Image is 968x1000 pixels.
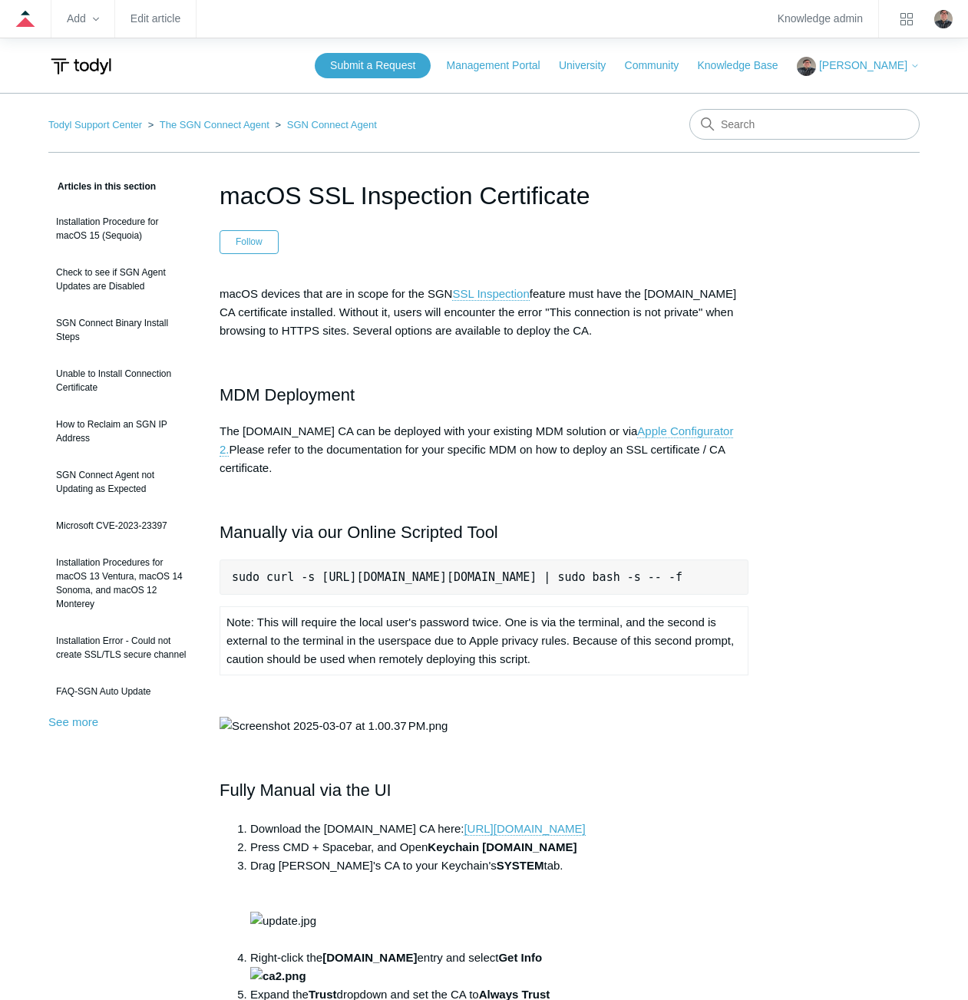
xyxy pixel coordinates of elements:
img: Screenshot 2025-03-07 at 1.00.37 PM.png [220,717,448,735]
button: [PERSON_NAME] [797,57,920,76]
input: Search [689,109,920,140]
img: user avatar [934,10,953,28]
img: update.jpg [250,912,316,930]
li: SGN Connect Agent [273,119,377,130]
a: SGN Connect Agent not Updating as Expected [48,460,197,503]
a: Todyl Support Center [48,119,142,130]
a: [URL][DOMAIN_NAME] [464,822,585,836]
span: Articles in this section [48,181,156,192]
a: Microsoft CVE-2023-23397 [48,511,197,540]
a: Knowledge Base [697,58,793,74]
a: Edit article [130,15,180,23]
p: The [DOMAIN_NAME] CA can be deployed with your existing MDM solution or via Please refer to the d... [220,422,748,477]
li: The SGN Connect Agent [145,119,273,130]
a: Knowledge admin [778,15,863,23]
span: [PERSON_NAME] [819,59,907,71]
li: Right-click the entry and select [250,949,748,985]
a: SGN Connect Binary Install Steps [48,309,197,351]
a: Check to see if SGN Agent Updates are Disabled [48,258,197,301]
button: Follow Article [220,230,279,253]
img: Todyl Support Center Help Center home page [48,52,114,81]
a: Installation Error - Could not create SSL/TLS secure channel [48,626,197,669]
a: See more [48,715,98,728]
strong: Get Info [250,951,542,982]
strong: Keychain [DOMAIN_NAME] [428,840,577,853]
pre: sudo curl -s [URL][DOMAIN_NAME][DOMAIN_NAME] | sudo bash -s -- -f [220,559,748,595]
a: How to Reclaim an SGN IP Address [48,410,197,453]
p: macOS devices that are in scope for the SGN feature must have the [DOMAIN_NAME] CA certificate in... [220,285,748,340]
li: Press CMD + Spacebar, and Open [250,838,748,856]
a: Community [625,58,695,74]
h2: Fully Manual via the UI [220,777,748,804]
a: Unable to Install Connection Certificate [48,359,197,402]
a: Installation Procedures for macOS 13 Ventura, macOS 14 Sonoma, and macOS 12 Monterey [48,548,197,619]
zd-hc-trigger: Add [67,15,99,23]
strong: [DOMAIN_NAME] [322,951,417,964]
img: ca2.png [250,967,306,985]
strong: SYSTEM [497,859,544,872]
a: Apple Configurator 2. [220,424,733,457]
a: SSL Inspection [452,287,529,301]
zd-hc-trigger: Click your profile icon to open the profile menu [934,10,953,28]
li: Download the [DOMAIN_NAME] CA here: [250,820,748,838]
a: SGN Connect Agent [287,119,377,130]
td: Note: This will require the local user's password twice. One is via the terminal, and the second ... [220,607,748,675]
a: FAQ-SGN Auto Update [48,677,197,706]
li: Drag [PERSON_NAME]'s CA to your Keychain's tab. [250,856,748,949]
li: Todyl Support Center [48,119,145,130]
a: Submit a Request [315,53,431,78]
a: The SGN Connect Agent [160,119,269,130]
h2: Manually via our Online Scripted Tool [220,519,748,546]
h1: macOS SSL Inspection Certificate [220,177,748,214]
h2: MDM Deployment [220,381,748,408]
a: University [559,58,621,74]
a: Management Portal [447,58,556,74]
a: Installation Procedure for macOS 15 (Sequoia) [48,207,197,250]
